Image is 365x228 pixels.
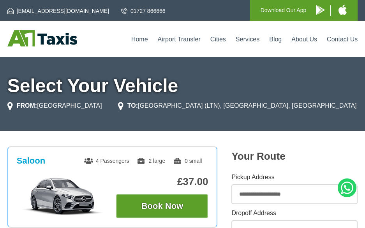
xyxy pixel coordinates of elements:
[236,36,259,43] a: Services
[173,158,202,164] span: 0 small
[116,194,208,218] button: Book Now
[17,156,45,166] h3: Saloon
[339,5,347,15] img: A1 Taxis iPhone App
[84,158,129,164] span: 4 Passengers
[327,36,358,43] a: Contact Us
[231,210,358,216] label: Dropoff Address
[17,177,109,216] img: Saloon
[231,174,358,180] label: Pickup Address
[7,101,102,110] li: [GEOGRAPHIC_DATA]
[127,102,138,109] strong: TO:
[231,150,358,162] h2: Your Route
[137,158,165,164] span: 2 large
[291,36,317,43] a: About Us
[118,101,357,110] li: [GEOGRAPHIC_DATA] (LTN), [GEOGRAPHIC_DATA], [GEOGRAPHIC_DATA]
[210,36,226,43] a: Cities
[269,36,282,43] a: Blog
[261,5,307,15] p: Download Our App
[7,77,358,95] h1: Select Your Vehicle
[7,7,109,15] a: [EMAIL_ADDRESS][DOMAIN_NAME]
[7,30,77,46] img: A1 Taxis St Albans LTD
[121,7,166,15] a: 01727 866666
[131,36,148,43] a: Home
[116,176,208,188] p: £37.00
[17,102,37,109] strong: FROM:
[316,5,324,15] img: A1 Taxis Android App
[158,36,201,43] a: Airport Transfer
